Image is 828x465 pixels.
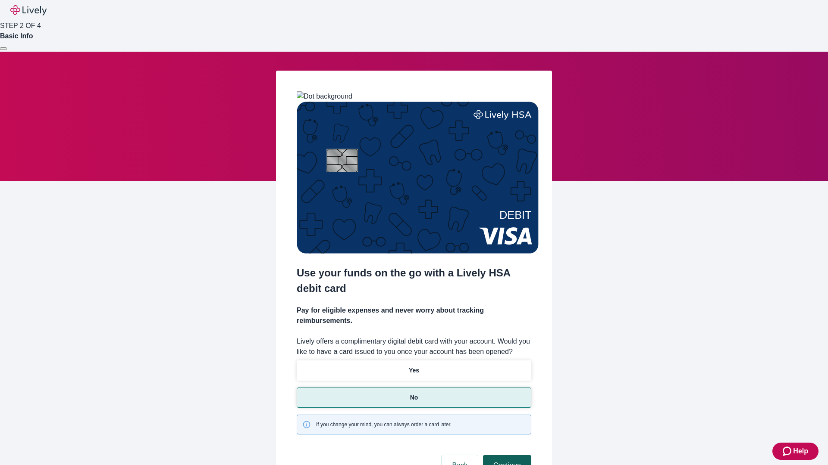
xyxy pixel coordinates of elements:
img: Dot background [297,91,352,102]
h2: Use your funds on the go with a Lively HSA debit card [297,265,531,296]
button: Yes [297,360,531,381]
svg: Zendesk support icon [783,446,793,456]
button: No [297,387,531,408]
span: If you change your mind, you can always order a card later. [316,421,452,428]
p: Yes [409,366,419,375]
img: Debit card [297,102,539,254]
img: Lively [10,5,47,15]
span: Help [793,446,808,456]
label: Lively offers a complimentary digital debit card with your account. Would you like to have a card... [297,336,531,357]
p: No [410,393,418,402]
button: Zendesk support iconHelp [772,443,819,460]
h4: Pay for eligible expenses and never worry about tracking reimbursements. [297,305,531,326]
